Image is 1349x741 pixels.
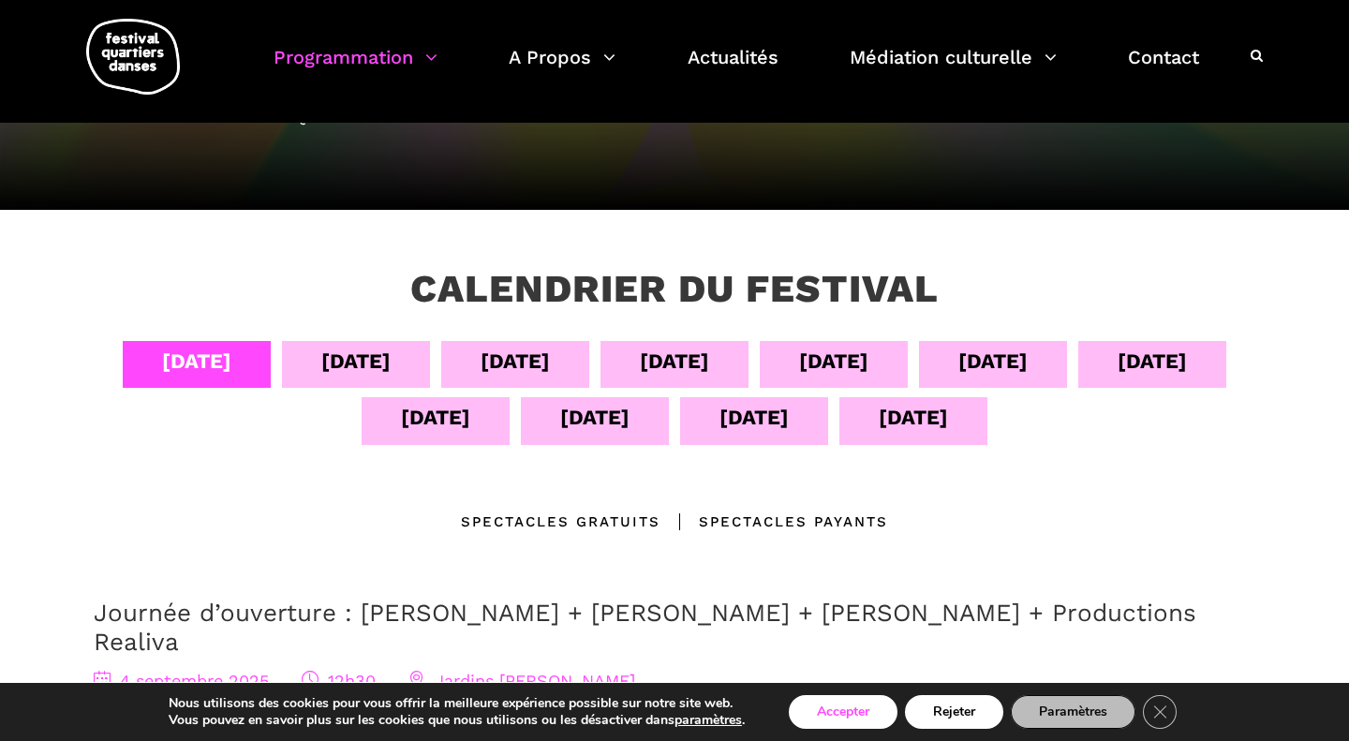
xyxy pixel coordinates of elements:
div: Spectacles gratuits [461,511,660,533]
div: [DATE] [162,345,231,378]
button: Close GDPR Cookie Banner [1143,695,1177,729]
div: Spectacles Payants [660,511,888,533]
span: Jardins [PERSON_NAME] [408,671,635,690]
a: Médiation culturelle [850,41,1057,96]
button: Rejeter [905,695,1003,729]
div: [DATE] [401,401,470,434]
button: Paramètres [1011,695,1135,729]
p: Nous utilisons des cookies pour vous offrir la meilleure expérience possible sur notre site web. [169,695,745,712]
div: [DATE] [799,345,868,378]
button: Accepter [789,695,897,729]
div: [DATE] [719,401,789,434]
a: Contact [1128,41,1199,96]
div: [DATE] [481,345,550,378]
a: A Propos [509,41,615,96]
div: [DATE] [1118,345,1187,378]
button: paramètres [674,712,742,729]
div: [DATE] [560,401,630,434]
a: Programmation [274,41,437,96]
a: Journée d’ouverture : [PERSON_NAME] + [PERSON_NAME] + [PERSON_NAME] + Productions Realiva [94,599,1196,656]
div: [DATE] [640,345,709,378]
span: 4 septembre 2025 [94,671,269,690]
div: [DATE] [879,401,948,434]
img: logo-fqd-med [86,19,180,95]
div: [DATE] [321,345,391,378]
span: 12h30 [302,671,376,690]
p: Vous pouvez en savoir plus sur les cookies que nous utilisons ou les désactiver dans . [169,712,745,729]
a: Actualités [688,41,778,96]
h3: Calendrier du festival [410,266,939,313]
div: [DATE] [958,345,1028,378]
